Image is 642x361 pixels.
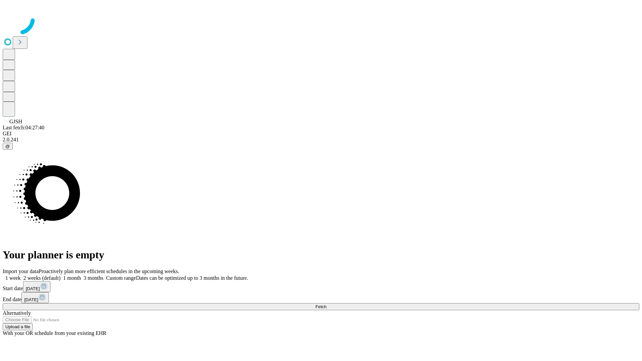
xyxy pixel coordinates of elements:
[63,275,81,281] span: 1 month
[3,125,44,130] span: Last fetch: 04:27:40
[3,268,39,274] span: Import your data
[3,323,33,330] button: Upload a file
[84,275,103,281] span: 3 months
[3,137,639,143] div: 2.0.241
[26,286,40,291] span: [DATE]
[3,292,639,303] div: End date
[9,119,22,124] span: GJSH
[106,275,136,281] span: Custom range
[3,303,639,310] button: Fetch
[23,281,50,292] button: [DATE]
[3,330,106,336] span: With your OR schedule from your existing EHR
[136,275,248,281] span: Dates can be optimized up to 3 months in the future.
[24,297,38,302] span: [DATE]
[21,292,49,303] button: [DATE]
[39,268,179,274] span: Proactively plan more efficient schedules in the upcoming weeks.
[23,275,61,281] span: 2 weeks (default)
[3,310,31,316] span: Alternatively
[5,144,10,149] span: @
[315,304,326,309] span: Fetch
[3,143,13,150] button: @
[3,281,639,292] div: Start date
[5,275,21,281] span: 1 week
[3,131,639,137] div: GEI
[3,249,639,261] h1: Your planner is empty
